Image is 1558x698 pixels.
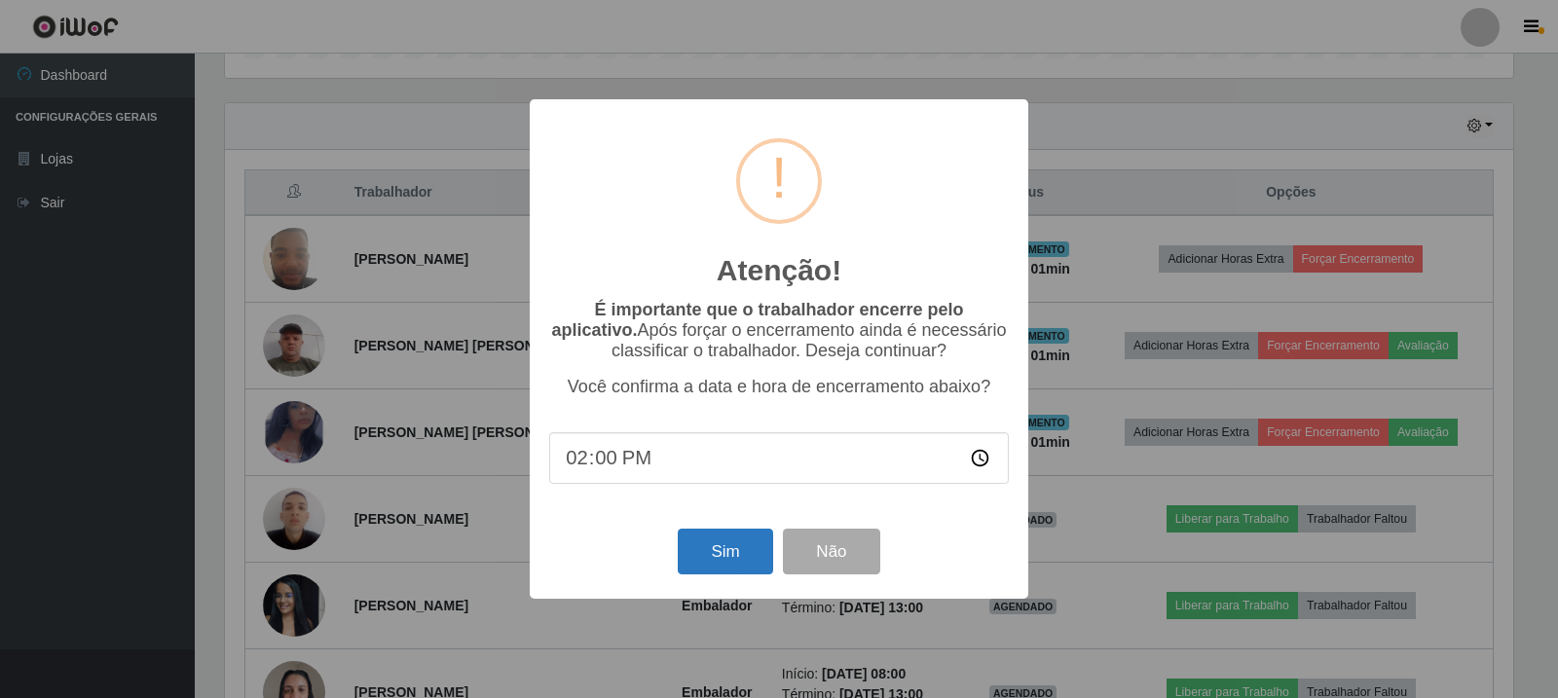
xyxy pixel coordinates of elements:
[551,300,963,340] b: É importante que o trabalhador encerre pelo aplicativo.
[678,529,772,574] button: Sim
[549,377,1009,397] p: Você confirma a data e hora de encerramento abaixo?
[717,253,841,288] h2: Atenção!
[783,529,879,574] button: Não
[549,300,1009,361] p: Após forçar o encerramento ainda é necessário classificar o trabalhador. Deseja continuar?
